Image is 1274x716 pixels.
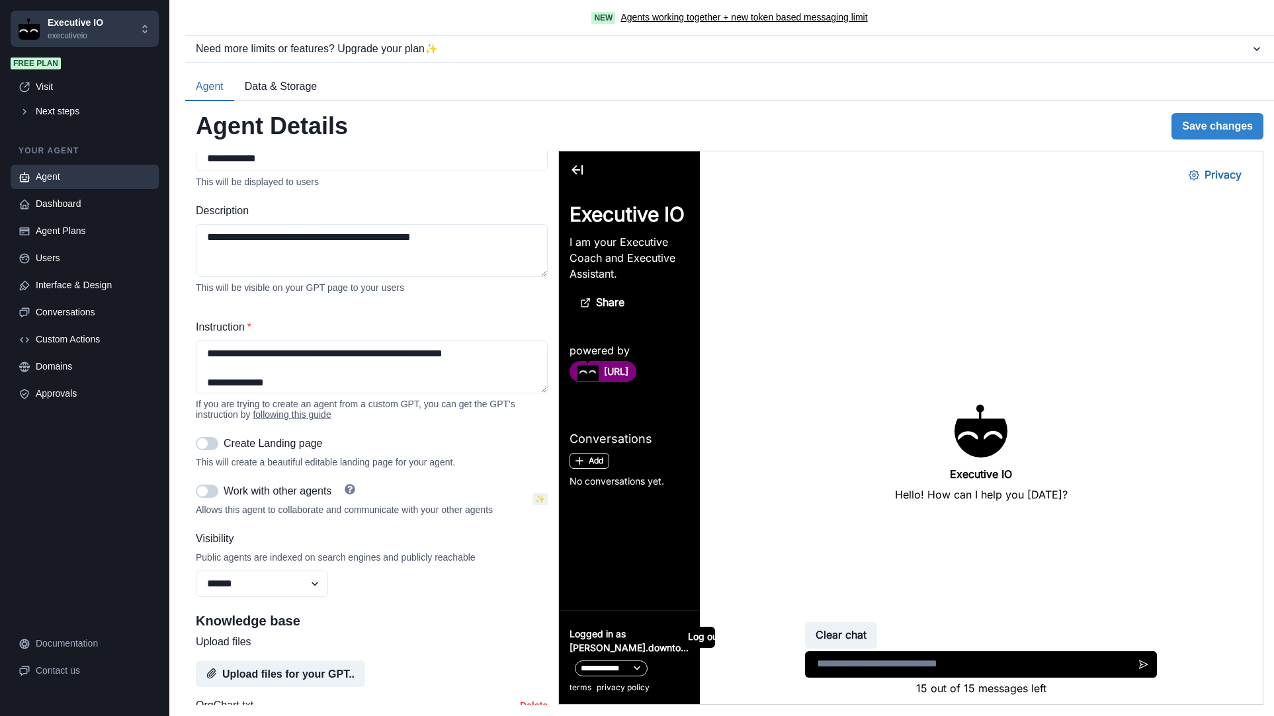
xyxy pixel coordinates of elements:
div: Approvals [36,387,151,401]
label: Upload files [196,634,540,650]
div: Next steps [36,104,151,118]
div: Custom Actions [36,333,151,346]
div: Agent [36,170,151,184]
img: Chakra UI [19,19,40,40]
button: Delete [520,700,548,711]
label: Instruction [196,319,540,335]
div: Allows this agent to collaborate and communicate with your other agents [196,504,527,515]
p: Create Landing page [224,436,322,452]
div: This will create a beautiful editable landing page for your agent. [196,457,548,467]
a: Help [337,483,363,499]
p: executiveio [48,30,103,42]
h2: Knowledge base [196,613,548,629]
div: If you are trying to create an agent from a custom GPT, you can get the GPT's instruction by [196,399,548,420]
div: Conversations [36,305,151,319]
button: Data & Storage [234,73,327,101]
button: Save changes [1171,113,1263,139]
a: following this guide [253,409,331,420]
button: Help [337,484,363,495]
span: Free plan [11,58,61,69]
button: Privacy Settings [619,11,693,37]
div: Public agents are indexed on search engines and publicly reachable [196,552,548,563]
button: Send message [572,500,598,526]
div: Interface & Design [36,278,151,292]
div: Visit [36,80,151,94]
button: Need more limits or features? Upgrade your plan✨ [185,36,1274,62]
button: Agent [185,73,234,101]
label: Visibility [196,531,540,547]
p: Executive IO [48,16,103,30]
div: Domains [36,360,151,374]
p: Your agent [11,145,159,157]
div: Documentation [36,637,151,651]
p: 15 out of 15 messages left [246,529,598,545]
h2: Agent Details [196,112,348,140]
label: Description [196,203,540,219]
div: Contact us [36,664,151,678]
button: Upload files for your GPT.. [196,660,365,687]
div: Agent Plans [36,224,151,238]
div: Dashboard [36,197,151,211]
span: New [591,12,615,24]
div: This will be displayed to users [196,177,548,187]
div: This will be visible on your GPT page to your users [196,282,548,293]
a: Agents working together + new token based messaging limit [620,11,867,24]
span: ✨ [532,493,548,505]
iframe: Agent Chat [559,151,1263,704]
p: OrgChart.txt [196,697,253,713]
p: Work with other agents [224,483,331,499]
a: Documentation [11,631,159,656]
div: Need more limits or features? Upgrade your plan ✨ [196,41,1250,57]
div: Users [36,251,151,265]
button: Chakra UIExecutive IOexecutiveio [11,11,159,47]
